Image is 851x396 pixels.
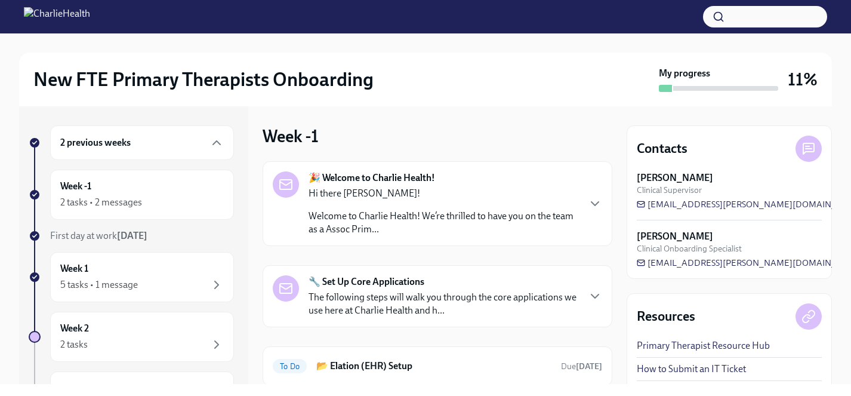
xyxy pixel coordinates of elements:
span: First day at work [50,230,147,241]
strong: [DATE] [117,230,147,241]
a: To Do📂 Elation (EHR) SetupDue[DATE] [273,357,602,376]
a: First day at work[DATE] [29,229,234,242]
span: Clinical Supervisor [637,185,702,196]
h6: 📂 Elation (EHR) Setup [316,360,551,373]
span: September 20th, 2025 10:00 [561,361,602,372]
strong: 🔧 Set Up Core Applications [309,275,424,288]
div: 2 tasks • 2 messages [60,196,142,209]
strong: [DATE] [576,361,602,372]
h6: Week 3 [60,382,90,395]
h3: Week -1 [263,125,319,147]
strong: My progress [659,67,710,80]
p: Hi there [PERSON_NAME]! [309,187,578,200]
p: The following steps will walk you through the core applications we use here at Charlie Health and... [309,291,578,317]
h6: Week -1 [60,180,91,193]
strong: [PERSON_NAME] [637,171,713,185]
h3: 11% [788,69,818,90]
h4: Resources [637,308,695,326]
a: Primary Therapist Resource Hub [637,339,770,352]
span: Due [561,361,602,372]
a: Week -12 tasks • 2 messages [29,170,234,220]
a: Week 15 tasks • 1 message [29,252,234,302]
a: How to Submit an IT Ticket [637,363,746,376]
h6: Week 1 [60,262,88,275]
strong: [PERSON_NAME] [637,230,713,243]
h4: Contacts [637,140,687,158]
div: 2 previous weeks [50,125,234,160]
span: To Do [273,362,307,371]
img: CharlieHealth [24,7,90,26]
strong: 🎉 Welcome to Charlie Health! [309,171,435,185]
div: 5 tasks • 1 message [60,278,138,291]
h6: Week 2 [60,322,89,335]
p: Welcome to Charlie Health! We’re thrilled to have you on the team as a Assoc Prim... [309,210,578,236]
h2: New FTE Primary Therapists Onboarding [33,67,374,91]
a: Week 22 tasks [29,312,234,362]
h6: 2 previous weeks [60,136,131,149]
span: Clinical Onboarding Specialist [637,243,742,254]
div: 2 tasks [60,338,88,351]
